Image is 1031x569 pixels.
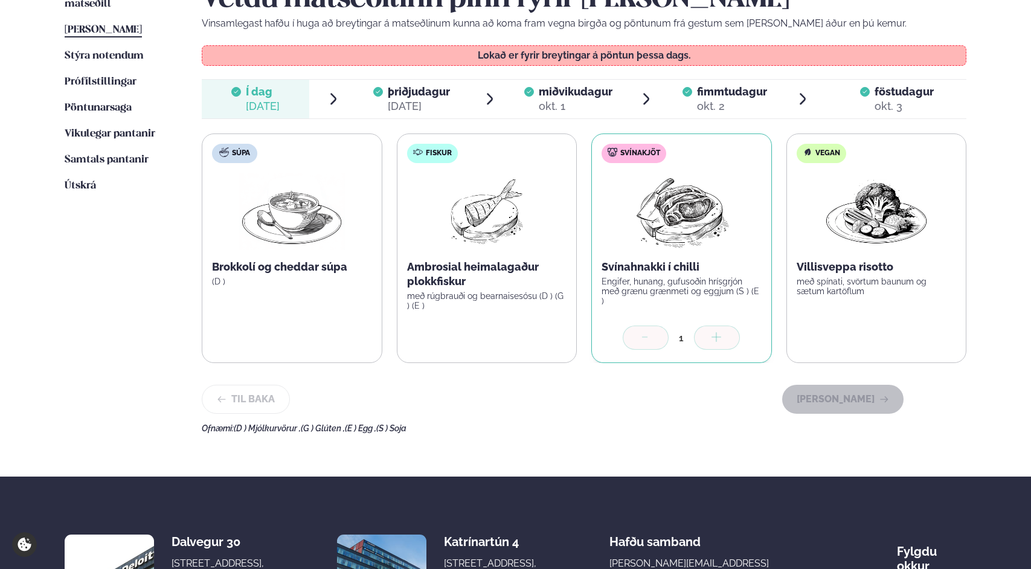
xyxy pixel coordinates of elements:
div: okt. 2 [697,99,767,114]
span: föstudagur [875,85,934,98]
div: [DATE] [246,99,280,114]
span: Fiskur [426,149,452,158]
span: Hafðu samband [609,525,701,549]
span: (D ) Mjólkurvörur , [234,423,301,433]
span: Í dag [246,85,280,99]
p: Svínahnakki í chilli [602,260,762,274]
p: Lokað er fyrir breytingar á pöntun þessa dags. [214,51,954,60]
a: Cookie settings [12,532,37,557]
span: Vikulegar pantanir [65,129,155,139]
p: Vinsamlegast hafðu í huga að breytingar á matseðlinum kunna að koma fram vegna birgða og pöntunum... [202,16,966,31]
p: (D ) [212,277,372,286]
span: Stýra notendum [65,51,144,61]
img: Vegan.png [823,173,930,250]
div: okt. 3 [875,99,934,114]
p: með rúgbrauði og bearnaisesósu (D ) (G ) (E ) [407,291,567,310]
span: Svínakjöt [620,149,660,158]
div: Dalvegur 30 [172,535,268,549]
img: fish.png [448,173,525,250]
button: Til baka [202,385,290,414]
img: soup.svg [219,147,229,157]
span: (S ) Soja [376,423,406,433]
button: [PERSON_NAME] [782,385,904,414]
span: Útskrá [65,181,96,191]
div: okt. 1 [539,99,612,114]
a: Samtals pantanir [65,153,149,167]
p: með spínati, svörtum baunum og sætum kartöflum [797,277,957,296]
a: Útskrá [65,179,96,193]
span: [PERSON_NAME] [65,25,142,35]
a: Vikulegar pantanir [65,127,155,141]
span: (G ) Glúten , [301,423,345,433]
img: Pork-Meat.png [628,173,735,250]
img: fish.svg [413,147,423,157]
p: Ambrosial heimalagaður plokkfiskur [407,260,567,289]
p: Engifer, hunang, gufusoðin hrísgrjón með grænu grænmeti og eggjum (S ) (E ) [602,277,762,306]
a: [PERSON_NAME] [65,23,142,37]
a: Pöntunarsaga [65,101,132,115]
span: Prófílstillingar [65,77,137,87]
div: Ofnæmi: [202,423,966,433]
span: fimmtudagur [697,85,767,98]
div: 1 [669,331,694,345]
span: Vegan [815,149,840,158]
span: (E ) Egg , [345,423,376,433]
span: miðvikudagur [539,85,612,98]
span: Pöntunarsaga [65,103,132,113]
div: Katrínartún 4 [444,535,540,549]
a: Prófílstillingar [65,75,137,89]
span: Súpa [232,149,250,158]
a: Stýra notendum [65,49,144,63]
img: Soup.png [239,173,345,250]
div: [DATE] [388,99,450,114]
span: Samtals pantanir [65,155,149,165]
img: Vegan.svg [803,147,812,157]
span: þriðjudagur [388,85,450,98]
img: pork.svg [608,147,617,157]
p: Villisveppa risotto [797,260,957,274]
p: Brokkolí og cheddar súpa [212,260,372,274]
